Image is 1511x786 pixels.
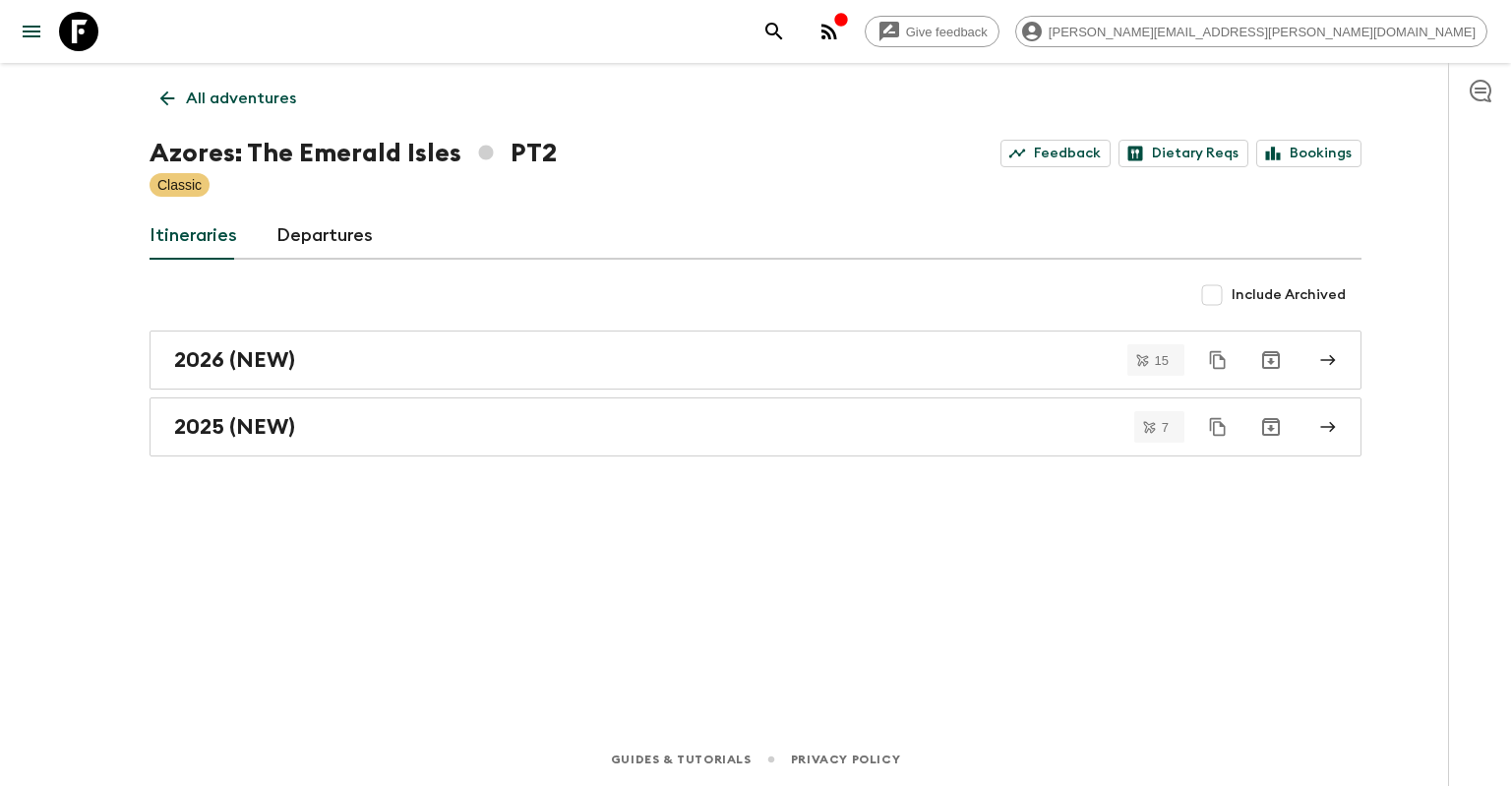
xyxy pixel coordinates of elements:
[1118,140,1248,167] a: Dietary Reqs
[150,331,1361,390] a: 2026 (NEW)
[1038,25,1486,39] span: [PERSON_NAME][EMAIL_ADDRESS][PERSON_NAME][DOMAIN_NAME]
[150,212,237,260] a: Itineraries
[895,25,998,39] span: Give feedback
[1200,409,1236,445] button: Duplicate
[150,134,557,173] h1: Azores: The Emerald Isles PT2
[791,749,900,770] a: Privacy Policy
[1143,354,1180,367] span: 15
[865,16,999,47] a: Give feedback
[1232,285,1346,305] span: Include Archived
[150,79,307,118] a: All adventures
[276,212,373,260] a: Departures
[174,414,295,440] h2: 2025 (NEW)
[174,347,295,373] h2: 2026 (NEW)
[1150,421,1180,434] span: 7
[755,12,794,51] button: search adventures
[12,12,51,51] button: menu
[186,87,296,110] p: All adventures
[611,749,752,770] a: Guides & Tutorials
[1251,340,1291,380] button: Archive
[157,175,202,195] p: Classic
[1200,342,1236,378] button: Duplicate
[1251,407,1291,447] button: Archive
[1256,140,1361,167] a: Bookings
[150,397,1361,456] a: 2025 (NEW)
[1000,140,1111,167] a: Feedback
[1015,16,1487,47] div: [PERSON_NAME][EMAIL_ADDRESS][PERSON_NAME][DOMAIN_NAME]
